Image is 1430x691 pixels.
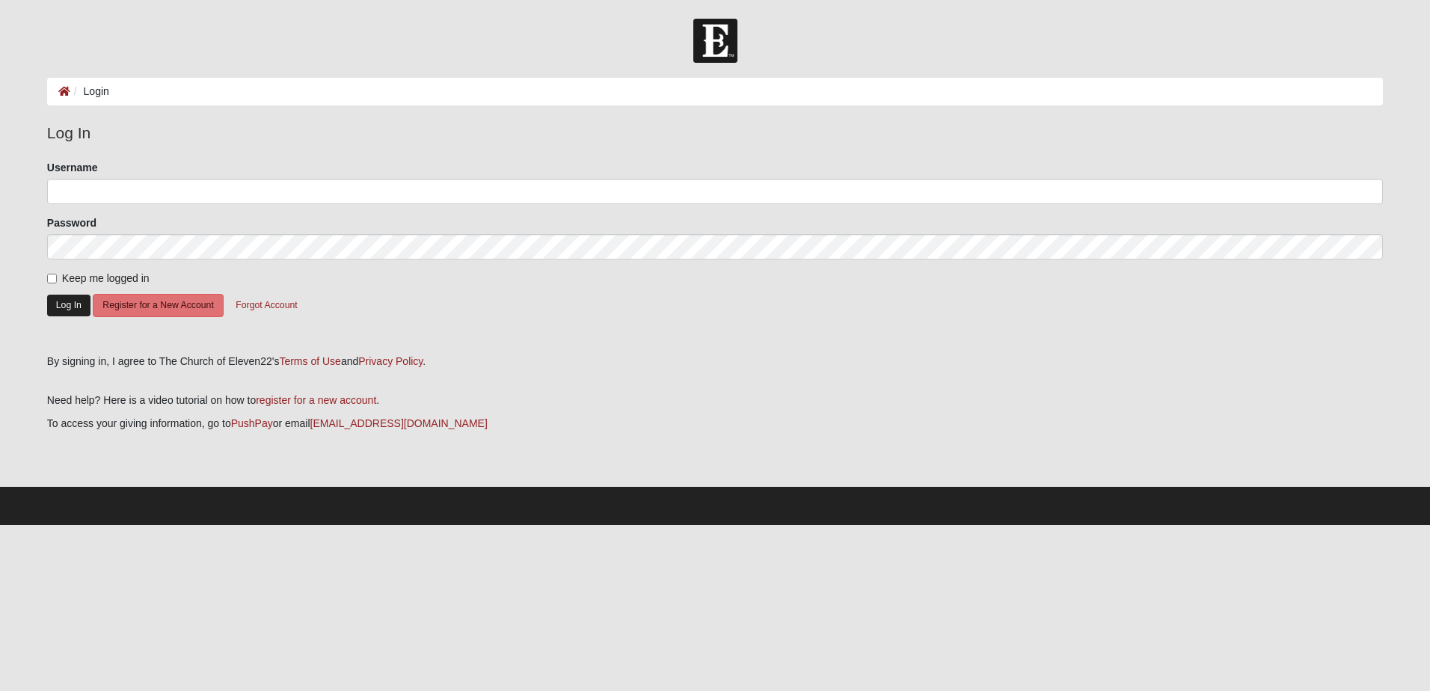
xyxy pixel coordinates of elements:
p: Need help? Here is a video tutorial on how to . [47,393,1383,408]
p: To access your giving information, go to or email [47,416,1383,432]
a: PushPay [231,417,273,429]
button: Forgot Account [226,294,307,317]
label: Username [47,160,98,175]
label: Password [47,215,96,230]
img: Church of Eleven22 Logo [693,19,737,63]
input: Keep me logged in [47,274,57,283]
li: Login [70,84,109,99]
button: Log In [47,295,90,316]
a: register for a new account [256,394,376,406]
span: Keep me logged in [62,272,150,284]
a: Terms of Use [279,355,340,367]
legend: Log In [47,121,1383,145]
button: Register for a New Account [93,294,223,317]
a: [EMAIL_ADDRESS][DOMAIN_NAME] [310,417,488,429]
div: By signing in, I agree to The Church of Eleven22's and . [47,354,1383,369]
a: Privacy Policy [358,355,423,367]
